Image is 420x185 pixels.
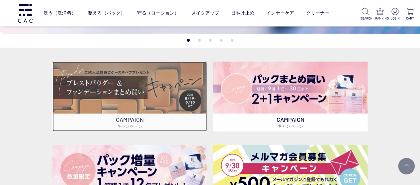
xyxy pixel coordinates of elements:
p: CAMPAIGN [213,114,368,131]
a: 整える（パック） [88,5,125,22]
a: 日やけ止め [231,5,254,22]
a: クリーナー [306,5,329,22]
button: 5 of 5 [230,39,233,42]
a: メイクアップ [191,5,219,22]
a: パックキャンペーン2+1 パックキャンペーン2+1 CAMPAIGNキャンペーン [213,62,368,132]
img: ベースメイクキャンペーン [52,62,207,114]
button: 4 of 5 [219,39,222,42]
p: LOGIN [390,16,400,21]
p: CAMPAIGN [52,114,207,131]
a: LOGIN [390,8,400,21]
a: RANKING [375,8,385,21]
p: SEARCH [360,16,370,21]
span: キャンペーン [117,123,143,129]
a: SEARCH [360,8,370,21]
p: RANKING [375,16,385,21]
p: CART [405,16,415,21]
span: キャンペーン [277,123,303,129]
a: インナーケア [266,5,294,22]
a: 守る（ローション） [137,5,179,22]
button: 1 of 5 [187,39,190,42]
button: 2 of 5 [198,39,201,42]
img: パックキャンペーン2+1 [213,62,368,114]
a: ベースメイクキャンペーン ベースメイクキャンペーン CAMPAIGNキャンペーン [52,62,207,132]
img: logo [17,4,34,23]
a: CART [405,8,415,21]
a: 洗う（洗浄料） [43,5,76,22]
button: 3 of 5 [209,39,211,42]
